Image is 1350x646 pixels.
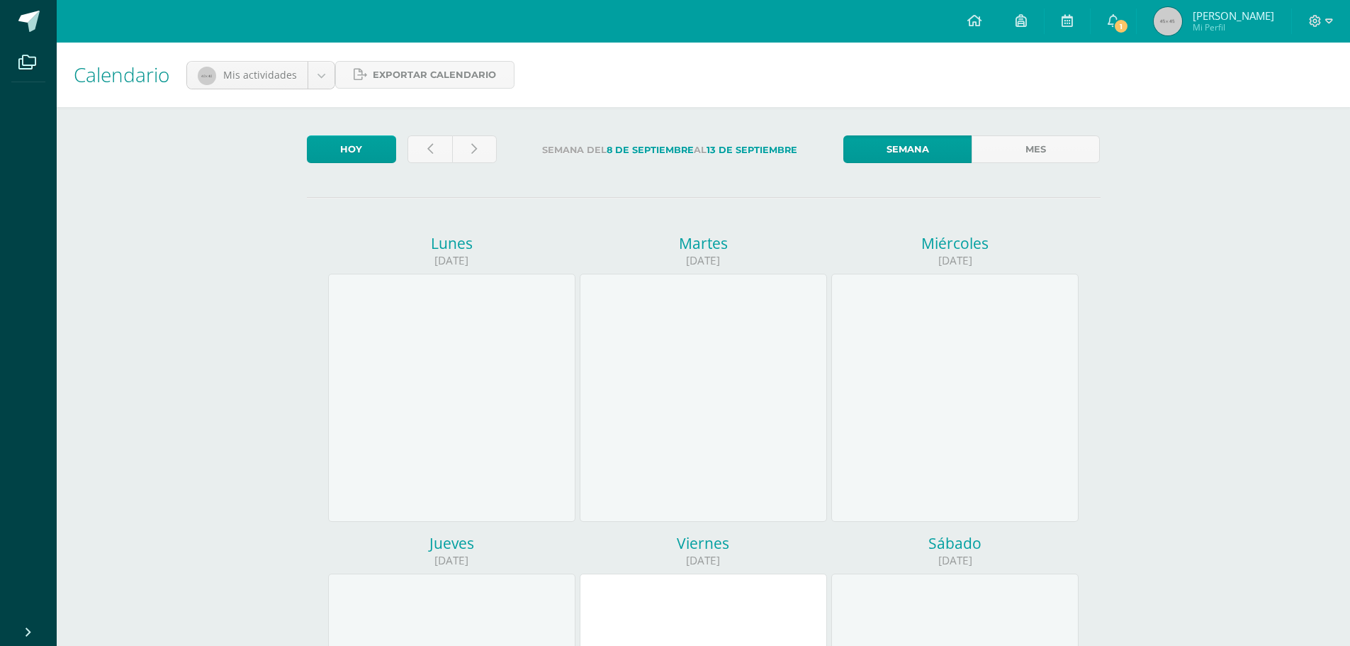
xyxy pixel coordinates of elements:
[1193,9,1274,23] span: [PERSON_NAME]
[328,233,575,253] div: Lunes
[373,62,496,88] span: Exportar calendario
[335,61,514,89] a: Exportar calendario
[328,553,575,568] div: [DATE]
[1154,7,1182,35] img: 45x45
[580,533,827,553] div: Viernes
[328,253,575,268] div: [DATE]
[328,533,575,553] div: Jueves
[580,253,827,268] div: [DATE]
[831,553,1079,568] div: [DATE]
[831,233,1079,253] div: Miércoles
[831,533,1079,553] div: Sábado
[1193,21,1274,33] span: Mi Perfil
[580,233,827,253] div: Martes
[831,253,1079,268] div: [DATE]
[580,553,827,568] div: [DATE]
[843,135,972,163] a: Semana
[508,135,832,165] label: Semana del al
[74,61,169,88] span: Calendario
[187,62,334,89] a: Mis actividades
[972,135,1100,163] a: Mes
[707,145,797,155] strong: 13 de Septiembre
[307,135,396,163] a: Hoy
[223,68,297,82] span: Mis actividades
[607,145,694,155] strong: 8 de Septiembre
[198,67,216,85] img: 40x40
[1113,18,1129,34] span: 1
